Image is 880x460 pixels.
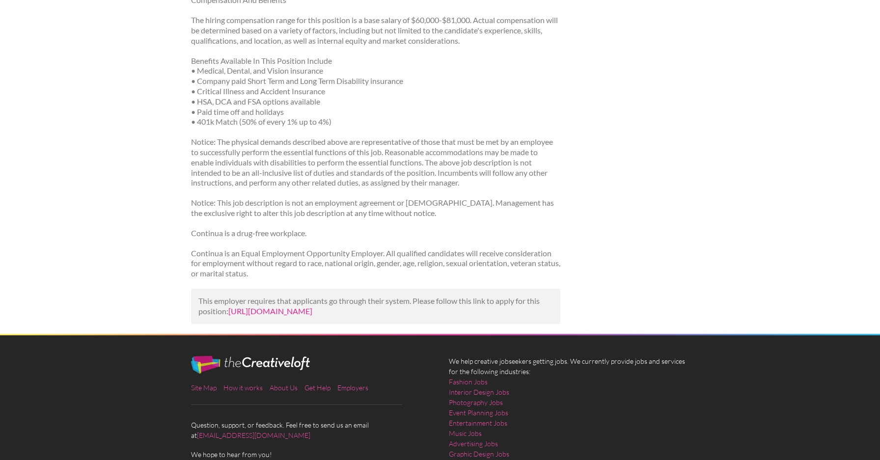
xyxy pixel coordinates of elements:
[449,377,488,387] a: Fashion Jobs
[191,248,561,279] p: Continua is an Equal Employment Opportunity Employer. All qualified candidates will receive consi...
[337,383,368,392] a: Employers
[191,137,561,188] p: Notice: The physical demands described above are representative of those that must be met by an e...
[191,15,561,46] p: The hiring compensation range for this position is a base salary of $60,000-$81,000. Actual compe...
[191,198,561,218] p: Notice: This job description is not an employment agreement or [DEMOGRAPHIC_DATA]. Management has...
[198,296,553,317] p: This employer requires that applicants go through their system. Please follow this link to apply ...
[191,383,217,392] a: Site Map
[197,431,310,439] a: [EMAIL_ADDRESS][DOMAIN_NAME]
[449,438,498,449] a: Advertising Jobs
[270,383,298,392] a: About Us
[304,383,330,392] a: Get Help
[191,56,561,128] p: Benefits Available In This Position Include • Medical, Dental, and Vision insurance • Company pai...
[223,383,263,392] a: How it works
[449,397,503,407] a: Photography Jobs
[449,428,482,438] a: Music Jobs
[228,306,312,316] a: [URL][DOMAIN_NAME]
[449,418,507,428] a: Entertainment Jobs
[182,356,440,460] div: Question, support, or feedback. Feel free to send us an email at
[191,228,561,239] p: Continua is a drug-free workplace.
[449,387,509,397] a: Interior Design Jobs
[191,449,432,460] span: We hope to hear from you!
[191,356,310,374] img: The Creative Loft
[449,449,509,459] a: Graphic Design Jobs
[449,407,508,418] a: Event Planning Jobs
